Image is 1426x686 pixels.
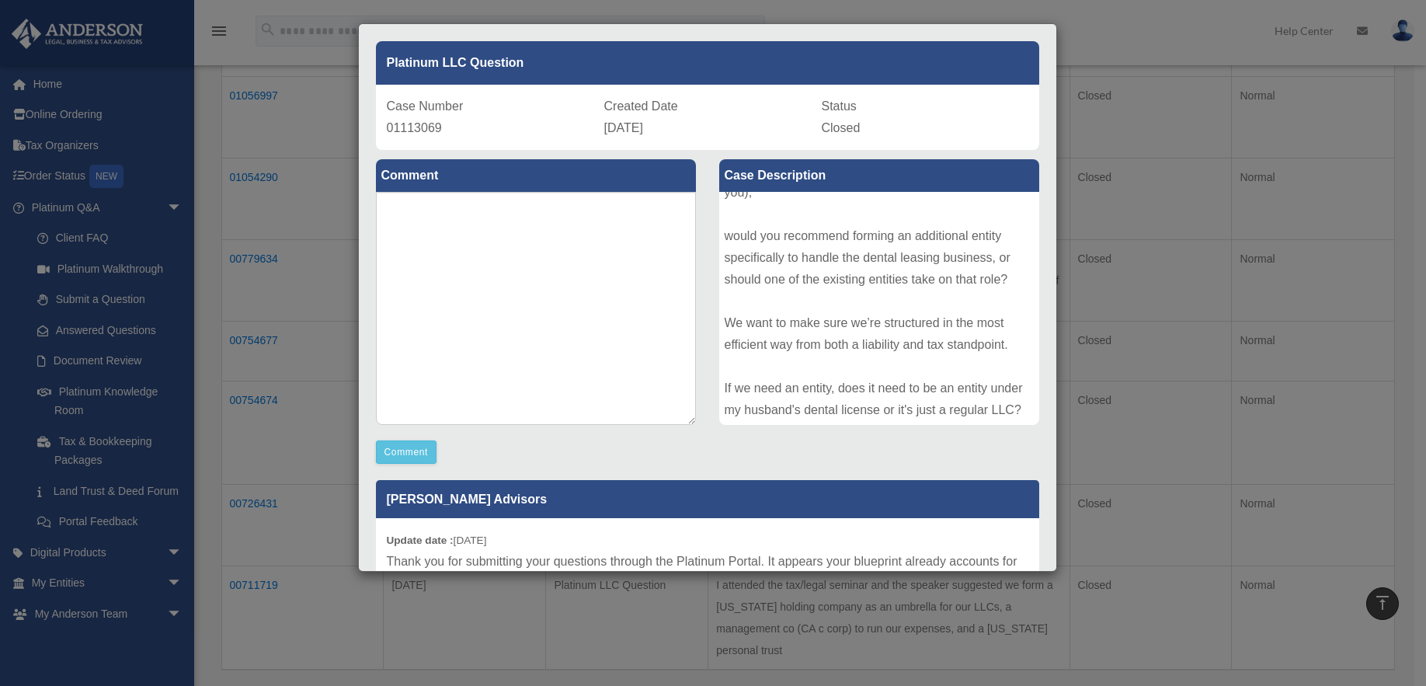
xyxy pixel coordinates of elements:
[822,121,861,134] span: Closed
[719,159,1039,192] label: Case Description
[387,535,454,546] b: Update date :
[604,99,678,113] span: Created Date
[822,99,857,113] span: Status
[376,441,437,464] button: Comment
[376,480,1039,518] p: [PERSON_NAME] Advisors
[387,121,442,134] span: 01113069
[719,192,1039,425] div: Thank you again for your help setting up ALL BAJA LLC and the real estate management company. We’...
[387,99,464,113] span: Case Number
[387,535,487,546] small: [DATE]
[604,121,643,134] span: [DATE]
[376,159,696,192] label: Comment
[376,41,1039,85] div: Platinum LLC Question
